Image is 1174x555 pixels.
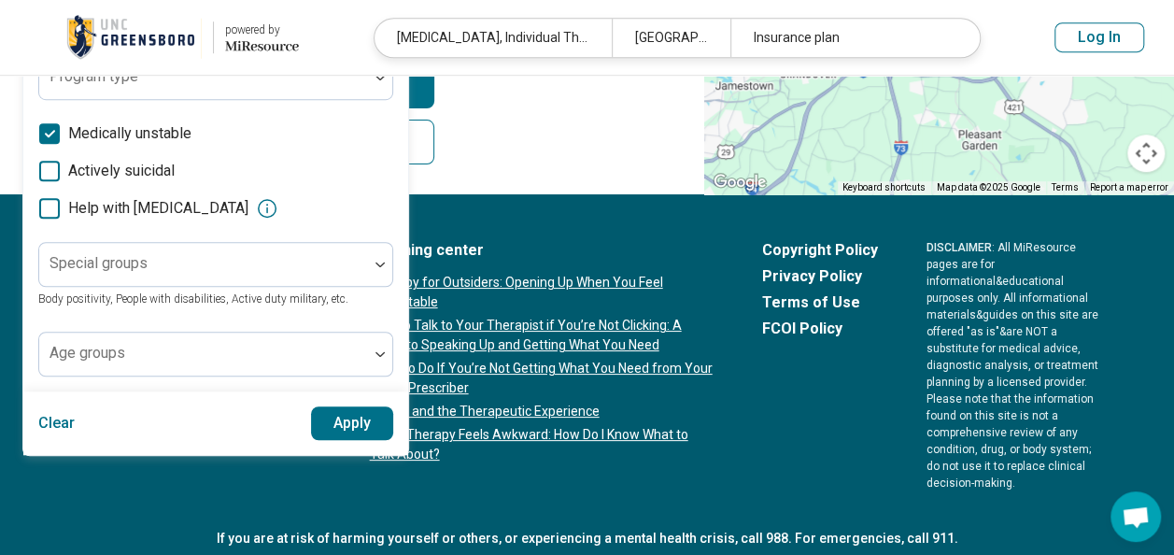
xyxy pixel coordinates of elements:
p: If you are at risk of harming yourself or others, or experiencing a mental health crisis, call 98... [74,529,1101,548]
a: Report a map error [1090,182,1168,192]
button: Clear [38,406,76,440]
a: Therapy for Outsiders: Opening Up When You Feel Unrelatable [370,273,714,312]
span: Medically unstable [68,122,191,145]
img: UNC Greensboro [66,15,202,60]
a: Learning center [370,239,714,262]
a: Artists and the Therapeutic Experience [370,402,714,421]
div: Open chat [1110,491,1161,542]
a: Terms (opens in new tab) [1052,182,1079,192]
button: Log In [1054,22,1144,52]
a: Copyright Policy [762,239,878,262]
p: : All MiResource pages are for informational & educational purposes only. All informational mater... [926,239,1101,491]
button: Map camera controls [1127,135,1165,172]
a: FCOI Policy [762,318,878,340]
a: Open this area in Google Maps (opens a new window) [709,170,771,194]
img: Google [709,170,771,194]
a: What to Do If You’re Not Getting What You Need from Your Psych Prescriber [370,359,714,398]
span: Actively suicidal [68,160,175,182]
a: When Therapy Feels Awkward: How Do I Know What to Talk About? [370,425,714,464]
a: Privacy Policy [762,265,878,288]
label: Program type [50,67,138,85]
div: Insurance plan [730,19,968,57]
a: UNC Greensboropowered by [30,15,299,60]
div: [GEOGRAPHIC_DATA], [GEOGRAPHIC_DATA] [612,19,730,57]
a: Terms of Use [762,292,878,314]
button: Apply [311,406,394,440]
span: Map data ©2025 Google [937,182,1040,192]
span: Body positivity, People with disabilities, Active duty military, etc. [38,292,348,306]
button: Keyboard shortcuts [842,181,926,194]
label: Age groups [50,344,125,362]
label: Special groups [50,254,148,272]
a: How to Talk to Your Therapist if You’re Not Clicking: A Guide to Speaking Up and Getting What You... [370,316,714,355]
div: [MEDICAL_DATA], Individual Therapy [375,19,612,57]
span: Help with [MEDICAL_DATA] [68,197,248,220]
span: DISCLAIMER [926,241,992,254]
div: powered by [225,21,299,38]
